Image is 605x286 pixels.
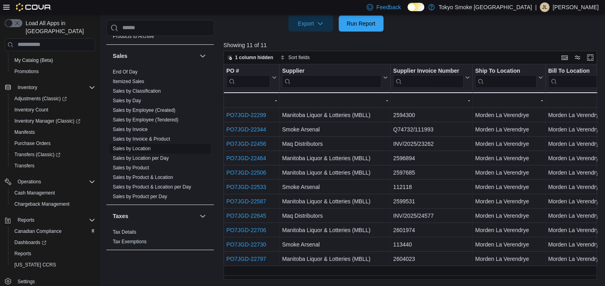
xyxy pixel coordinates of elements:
[282,67,388,87] button: Supplier
[14,83,95,92] span: Inventory
[475,240,543,249] div: Morden La Verendrye
[11,188,95,198] span: Cash Management
[282,67,381,75] div: Supplier
[14,68,39,75] span: Promotions
[113,117,178,123] a: Sales by Employee (Tendered)
[113,193,167,200] span: Sales by Product per Day
[113,165,149,171] a: Sales by Product
[11,67,95,76] span: Promotions
[282,110,388,120] div: Manitoba Liquor & Lotteries (MBLL)
[113,212,128,220] h3: Taxes
[407,3,424,11] input: Dark Mode
[18,84,37,91] span: Inventory
[475,254,543,264] div: Morden La Verendrye
[11,161,38,171] a: Transfers
[393,168,470,177] div: 2597685
[376,3,401,11] span: Feedback
[475,168,543,177] div: Morden La Verendrye
[113,34,154,39] a: Products to Archive
[113,88,161,94] a: Sales by Classification
[347,20,375,28] span: Run Report
[224,53,276,62] button: 1 column hidden
[226,227,266,233] a: PO7JGD-22706
[407,11,408,12] span: Dark Mode
[14,239,46,246] span: Dashboards
[393,211,470,220] div: INV/2025/24577
[393,67,463,75] div: Supplier Invoice Number
[113,126,148,133] span: Sales by Invoice
[393,182,470,192] div: 112118
[11,188,58,198] a: Cash Management
[14,95,67,102] span: Adjustments (Classic)
[475,110,543,120] div: Morden La Verendrye
[113,175,173,180] a: Sales by Product & Location
[11,105,52,115] a: Inventory Count
[393,254,470,264] div: 2604023
[113,145,151,152] span: Sales by Location
[226,67,277,87] button: PO #
[113,136,170,142] a: Sales by Invoice & Product
[226,213,266,219] a: PO7JGD-22645
[11,139,54,148] a: Purchase Orders
[113,229,136,235] span: Tax Details
[393,67,463,87] div: Supplier Invoice Number
[282,225,388,235] div: Manitoba Liquor & Lotteries (MBLL)
[393,225,470,235] div: 2601974
[11,94,70,103] a: Adjustments (Classic)
[2,176,98,187] button: Operations
[293,16,328,32] span: Export
[475,139,543,149] div: Morden La Verendrye
[226,169,266,176] a: PO7JGD-22506
[393,153,470,163] div: 2596894
[393,125,470,134] div: Q74732/111993
[2,214,98,226] button: Reports
[475,67,536,87] div: Ship To Location
[11,260,59,270] a: [US_STATE] CCRS
[113,194,167,199] a: Sales by Product per Day
[11,260,95,270] span: Washington CCRS
[113,184,191,190] span: Sales by Product & Location per Day
[535,2,537,12] p: |
[226,67,270,87] div: PO # URL
[553,2,599,12] p: [PERSON_NAME]
[393,240,470,249] div: 113440
[198,51,208,61] button: Sales
[2,82,98,93] button: Inventory
[11,226,65,236] a: Canadian Compliance
[8,138,98,149] button: Purchase Orders
[8,160,98,171] button: Transfers
[8,248,98,259] button: Reports
[439,2,532,12] p: Tokyo Smoke [GEOGRAPHIC_DATA]
[113,107,176,113] span: Sales by Employee (Created)
[282,95,388,105] div: -
[282,125,388,134] div: Smoke Arsenal
[11,56,56,65] a: My Catalog (Beta)
[22,19,95,35] span: Load All Apps in [GEOGRAPHIC_DATA]
[475,182,543,192] div: Morden La Verendrye
[542,2,547,12] span: JL
[14,215,38,225] button: Reports
[11,150,95,159] span: Transfers (Classic)
[11,94,95,103] span: Adjustments (Classic)
[113,98,141,103] a: Sales by Day
[475,225,543,235] div: Morden La Verendrye
[11,199,73,209] a: Chargeback Management
[277,53,313,62] button: Sort fields
[288,16,333,32] button: Export
[14,107,48,113] span: Inventory Count
[113,127,148,132] a: Sales by Invoice
[18,217,34,223] span: Reports
[224,41,601,49] p: Showing 11 of 11
[226,126,266,133] a: PO7JGD-22344
[11,238,50,247] a: Dashboards
[16,3,52,11] img: Cova
[8,93,98,104] a: Adjustments (Classic)
[14,57,53,64] span: My Catalog (Beta)
[113,33,154,40] span: Products to Archive
[113,52,196,60] button: Sales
